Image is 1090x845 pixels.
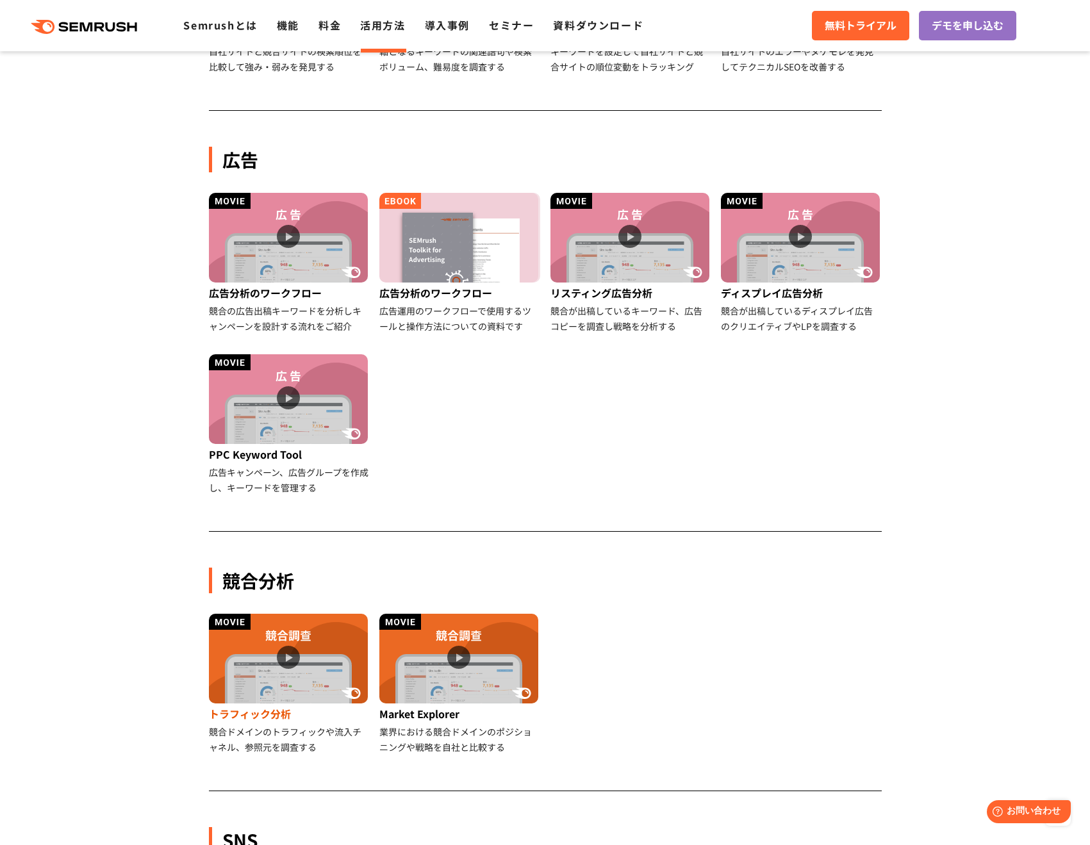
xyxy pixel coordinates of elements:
iframe: Help widget launcher [976,795,1076,831]
div: ディスプレイ広告分析 [721,283,882,303]
div: 広告分析のワークフロー [379,283,540,303]
div: トラフィック分析 [209,703,370,724]
div: 業界における競合ドメインのポジショニングや戦略を自社と比較する [379,724,540,755]
a: 広告分析のワークフロー 広告運用のワークフローで使用するツールと操作方法についての資料です [379,193,540,334]
a: 広告分析のワークフロー 競合の広告出稿キーワードを分析しキャンペーンを設計する流れをご紹介 [209,193,370,334]
div: 広告キャンペーン、広告グループを作成し、キーワードを管理する [209,464,370,495]
a: 活用方法 [360,17,405,33]
a: トラフィック分析 競合ドメインのトラフィックや流入チャネル、参照元を調査する [209,614,370,755]
div: リスティング広告分析 [550,283,711,303]
div: 競合が出稿しているディスプレイ広告のクリエイティブやLPを調査する [721,303,882,334]
a: ディスプレイ広告分析 競合が出稿しているディスプレイ広告のクリエイティブやLPを調査する [721,193,882,334]
a: リスティング広告分析 競合が出稿しているキーワード、広告コピーを調査し戦略を分析する [550,193,711,334]
div: 競合分析 [209,568,882,593]
div: 広告運用のワークフローで使用するツールと操作方法についての資料です [379,303,540,334]
div: キーワードを設定して自社サイトと競合サイトの順位変動をトラッキング [550,44,711,74]
a: セミナー [489,17,534,33]
a: 資料ダウンロード [553,17,643,33]
a: 機能 [277,17,299,33]
div: 競合ドメインのトラフィックや流入チャネル、参照元を調査する [209,724,370,755]
a: 無料トライアル [812,11,909,40]
a: PPC Keyword Tool 広告キャンペーン、広告グループを作成し、キーワードを管理する [209,354,370,495]
div: 軸となるキーワードの関連語句や検索ボリューム、難易度を調査する [379,44,540,74]
div: 競合が出稿しているキーワード、広告コピーを調査し戦略を分析する [550,303,711,334]
div: 広告分析のワークフロー [209,283,370,303]
a: Market Explorer 業界における競合ドメインのポジショニングや戦略を自社と比較する [379,614,540,755]
div: PPC Keyword Tool [209,444,370,464]
a: 料金 [318,17,341,33]
a: 導入事例 [425,17,470,33]
div: 自社サイトのエラーやヌケモレを発見してテクニカルSEOを改善する [721,44,882,74]
span: デモを申し込む [932,17,1003,34]
div: 広告 [209,147,882,172]
div: Market Explorer [379,703,540,724]
a: デモを申し込む [919,11,1016,40]
div: 競合の広告出稿キーワードを分析しキャンペーンを設計する流れをご紹介 [209,303,370,334]
a: Semrushとは [183,17,257,33]
div: 自社サイトと競合サイトの検索順位を比較して強み・弱みを発見する [209,44,370,74]
span: 無料トライアル [825,17,896,34]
